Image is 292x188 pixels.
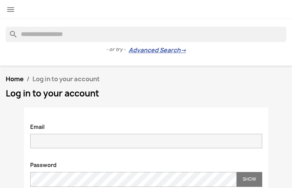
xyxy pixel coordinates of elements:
[106,46,129,53] span: - or try -
[181,47,186,54] span: →
[24,119,50,131] label: Email
[237,172,262,187] button: Show
[30,172,237,187] input: Password input
[6,5,15,14] i: 
[32,75,100,83] span: Log in to your account
[6,27,15,36] i: search
[6,27,286,42] input: Search
[6,75,24,83] a: Home
[6,89,286,98] h1: Log in to your account
[24,157,62,169] label: Password
[129,47,186,54] a: Advanced Search→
